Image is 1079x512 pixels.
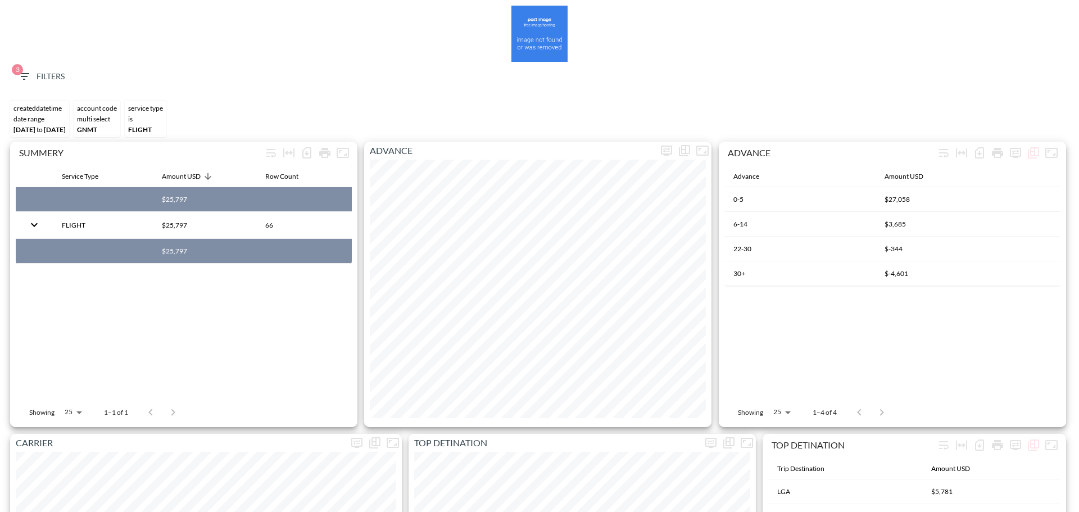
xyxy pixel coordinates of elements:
button: more [702,434,720,452]
span: Display settings [658,142,675,160]
span: Amount USD [162,170,215,183]
div: 25 [59,405,86,419]
th: FLIGHT [53,212,153,238]
span: Display settings [702,434,720,452]
div: Show chart as table [1024,436,1042,454]
div: 25 [768,405,795,419]
span: Filters [17,70,65,84]
div: Number of rows selected for download: 1 [298,144,316,162]
p: Showing [738,407,763,417]
th: $25,797 [153,239,256,264]
p: 1–1 of 1 [104,407,128,417]
span: [DATE] [DATE] [13,125,66,134]
div: SUMMERY [19,147,262,158]
th: $25,797 [153,187,256,212]
span: GNMT [77,125,97,134]
span: to [37,125,43,134]
div: MULTI SELECT [77,115,117,123]
p: TOP DETINATION [409,436,702,450]
th: 22-30 [724,237,876,261]
p: 1–4 of 4 [813,407,837,417]
th: $25,797 [153,212,256,238]
span: Row Count [265,170,313,183]
button: Fullscreen [1042,144,1060,162]
span: Display settings [1007,144,1024,162]
button: Fullscreen [738,434,756,452]
span: Trip Destination [777,462,839,475]
span: Display settings [1007,436,1024,454]
div: Number of rows selected for download: 10 [971,436,989,454]
p: ADVANCE [364,144,658,157]
button: 3Filters [13,66,69,87]
p: CARRIER [10,436,348,450]
div: Show chart as table [675,142,693,160]
th: $27,058 [876,187,1060,212]
th: $3,685 [876,212,1060,237]
div: Print [316,144,334,162]
div: Wrap text [935,144,953,162]
div: Service Type [128,104,163,112]
button: more [1007,436,1024,454]
div: Wrap text [262,144,280,162]
th: $5,781 [922,479,1060,504]
button: Fullscreen [334,144,352,162]
th: 66 [256,212,352,238]
th: LGA [768,479,922,504]
div: Row Count [265,170,298,183]
button: Fullscreen [693,142,711,160]
div: Show chart as table [366,434,384,452]
div: Amount USD [931,462,970,475]
th: $-4,601 [876,261,1060,286]
span: Amount USD [931,462,985,475]
div: TOP DETINATION [772,439,935,450]
span: Advance [733,170,774,183]
button: more [658,142,675,160]
div: DATE RANGE [13,115,66,123]
div: Service Type [62,170,98,183]
div: Trip Destination [777,462,824,475]
div: Number of rows selected for download: 4 [971,144,989,162]
div: ADVANCE [728,147,935,158]
div: Amount USD [885,170,923,183]
button: more [348,434,366,452]
div: Print [989,144,1007,162]
div: Show chart as table [1024,144,1042,162]
div: Toggle table layout between fixed and auto (default: auto) [280,144,298,162]
span: Amount USD [885,170,938,183]
th: 0-5 [724,187,876,212]
img: amsalem-2.png [511,6,568,62]
button: expand row [25,215,44,234]
div: Advance [733,170,759,183]
th: $-344 [876,237,1060,261]
div: IS [128,115,163,123]
div: Account Code [77,104,117,112]
div: Show chart as table [720,434,738,452]
button: more [1007,144,1024,162]
button: Fullscreen [384,434,402,452]
button: Fullscreen [1042,436,1060,454]
span: 3 [12,64,23,75]
th: 6-14 [724,212,876,237]
div: CREATEDDATETIME [13,104,66,112]
div: Toggle table layout between fixed and auto (default: auto) [953,144,971,162]
span: Service Type [62,170,113,183]
div: Print [989,436,1007,454]
span: FLIGHT [128,125,152,134]
div: Wrap text [935,436,953,454]
th: 30+ [724,261,876,286]
div: Amount USD [162,170,201,183]
span: Display settings [348,434,366,452]
p: Showing [29,407,55,417]
div: Toggle table layout between fixed and auto (default: auto) [953,436,971,454]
